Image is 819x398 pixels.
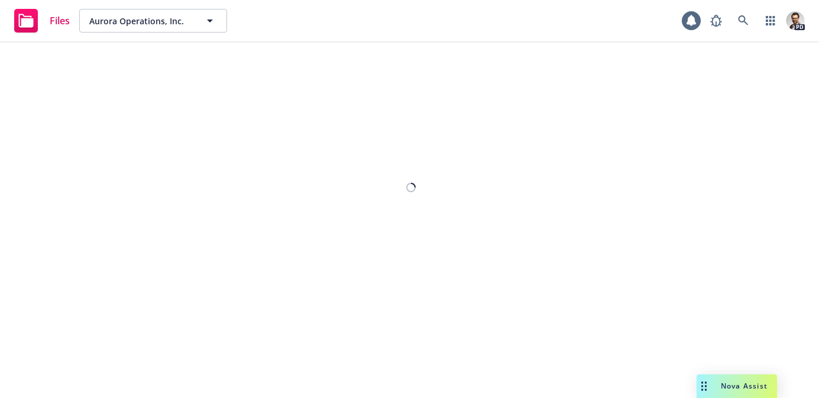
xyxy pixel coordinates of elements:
[9,4,75,37] a: Files
[759,9,782,33] a: Switch app
[50,16,70,25] span: Files
[721,381,768,391] span: Nova Assist
[786,11,805,30] img: photo
[697,374,711,398] div: Drag to move
[697,374,777,398] button: Nova Assist
[79,9,227,33] button: Aurora Operations, Inc.
[89,15,192,27] span: Aurora Operations, Inc.
[704,9,728,33] a: Report a Bug
[731,9,755,33] a: Search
